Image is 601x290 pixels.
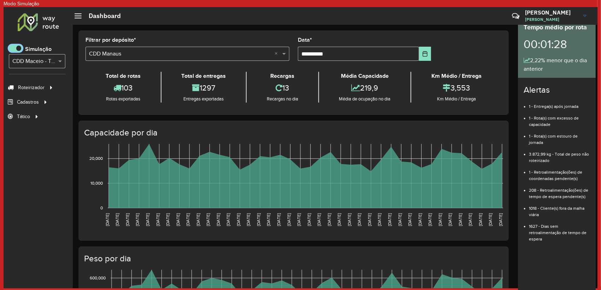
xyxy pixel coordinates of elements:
h4: Peso por dia [84,254,502,264]
div: Total de rotas [87,72,159,80]
text: [DATE] [246,213,251,226]
text: [DATE] [196,213,200,226]
text: [DATE] [438,213,442,226]
div: Média Capacidade [321,72,409,80]
li: 208 - Retroalimentação(ões) de tempo de espera pendente(s) [529,182,590,200]
text: [DATE] [428,213,432,226]
div: Total de entregas [163,72,244,80]
div: 103 [87,80,159,95]
text: [DATE] [367,213,372,226]
a: Cadastros [4,95,49,109]
text: [DATE] [397,213,402,226]
span: Clear all [275,50,281,58]
a: [PERSON_NAME][PERSON_NAME] [525,7,592,25]
text: [DATE] [347,213,352,226]
button: Choose Date [419,47,431,61]
ng-select: CDD Maceio - Teste Algoritmo PyVRP [9,54,65,68]
text: [DATE] [266,213,271,226]
div: 219,9 [321,80,409,95]
a: Contato Rápido [508,8,523,24]
div: 3,553 [413,80,500,95]
text: [DATE] [105,213,110,226]
div: Recargas [248,72,317,80]
div: 1297 [163,80,244,95]
text: [DATE] [317,213,321,226]
text: [DATE] [135,213,140,226]
text: [DATE] [488,213,493,226]
text: [DATE] [337,213,341,226]
li: 1018 - Cliente(s) fora da malha viária [529,200,590,218]
text: [DATE] [377,213,382,226]
text: [DATE] [236,213,241,226]
h4: Alertas [524,85,590,95]
h3: [PERSON_NAME] [525,9,578,16]
li: 1627 - Dias sem retroalimentação de tempo de espera [529,218,590,242]
label: Filtrar por depósito [86,36,136,44]
span: Cadastros [17,98,39,106]
div: Km Médio / Entrega [413,95,500,103]
div: Rotas exportadas [87,95,159,103]
text: 0 [100,205,103,210]
text: [DATE] [165,213,170,226]
text: [DATE] [418,213,422,226]
text: [DATE] [468,213,473,226]
text: [DATE] [115,213,119,226]
div: Recargas no dia [248,95,317,103]
text: [DATE] [216,213,220,226]
text: [DATE] [357,213,362,226]
li: 1 - Rota(s) com estouro de jornada [529,128,590,146]
a: Roteirizador [4,80,55,94]
div: Tempo médio por rota [524,23,590,32]
h4: Capacidade por dia [84,128,502,138]
text: [DATE] [407,213,412,226]
text: [DATE] [185,213,190,226]
text: [DATE] [448,213,452,226]
text: 10,000 [90,181,103,185]
h2: Dashboard [82,12,121,20]
label: Simulação [25,45,52,53]
div: 2,22% menor que o dia anterior [524,56,590,73]
text: 20,000 [89,156,103,161]
div: Entregas exportadas [163,95,244,103]
text: [DATE] [307,213,311,226]
div: Média de ocupação no dia [321,95,409,103]
text: [DATE] [155,213,160,226]
div: 13 [248,80,317,95]
text: [DATE] [256,213,261,226]
div: 00:01:28 [524,32,590,56]
span: Tático [17,113,30,120]
text: [DATE] [226,213,230,226]
text: [DATE] [387,213,392,226]
span: [PERSON_NAME] [525,16,578,23]
text: [DATE] [276,213,281,226]
span: Roteirizador [18,84,45,91]
text: [DATE] [145,213,150,226]
text: [DATE] [176,213,180,226]
label: Data [298,36,312,44]
div: Km Médio / Entrega [413,72,500,80]
li: 1 - Rota(s) com excesso de capacidade [529,110,590,128]
li: 1 - Entrega(s) após jornada [529,98,590,110]
text: [DATE] [478,213,483,226]
text: [DATE] [498,213,503,226]
text: [DATE] [125,213,130,226]
a: Tático [4,109,41,123]
text: [DATE] [296,213,301,226]
li: 3.872,99 kg - Total de peso não roteirizado [529,146,590,164]
text: [DATE] [287,213,291,226]
text: [DATE] [458,213,462,226]
text: 600,000 [90,275,106,280]
text: [DATE] [206,213,210,226]
text: [DATE] [327,213,331,226]
li: 1 - Retroalimentação(ões) de coordenadas pendente(s) [529,164,590,182]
